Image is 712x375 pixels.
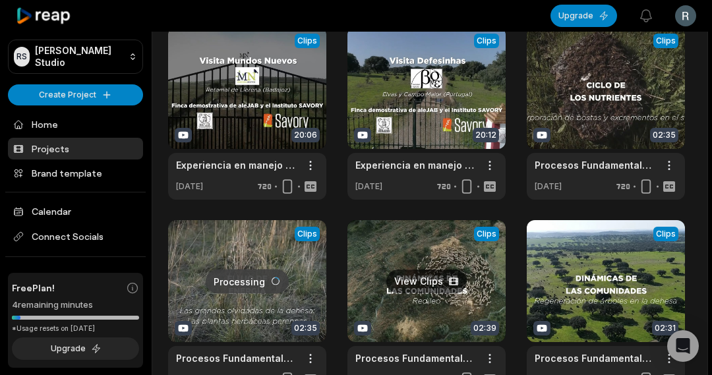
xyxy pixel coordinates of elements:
[550,5,617,27] button: Upgrade
[12,281,55,295] span: Free Plan!
[12,299,139,312] div: 4 remaining minutes
[8,84,143,105] button: Create Project
[176,158,297,172] a: Experiencia en manejo holístico en la Finca Mundos Nuevos ([GEOGRAPHIC_DATA])
[8,200,143,222] a: Calendar
[12,337,139,360] button: Upgrade
[176,351,297,365] a: Procesos Fundamentales en la Dehesa: Flujo de Energía. Plantas herbáceas perennes, por [PERSON_NAME]
[667,330,699,362] div: Open Intercom Messenger
[8,162,143,184] a: Brand template
[8,113,143,135] a: Home
[8,138,143,159] a: Projects
[14,47,30,67] div: RS
[535,158,656,172] a: Procesos Fundamentales en la Dehesa : Ciclo de Nutrientes, por [PERSON_NAME]
[535,351,656,365] a: Procesos Fundamentales en la [DEMOGRAPHIC_DATA]: Dinámica de Comunidades. Regenerado de la [PERSO...
[35,45,123,69] p: [PERSON_NAME] Studio
[355,351,477,365] a: Procesos Fundamentales en la [DEMOGRAPHIC_DATA]: Dinámicas de las comunidades. [PERSON_NAME], por...
[12,324,139,333] div: *Usage resets on [DATE]
[355,158,477,172] a: Experiencia en manejo holístico en la Finca Defesinhas ([GEOGRAPHIC_DATA]-[GEOGRAPHIC_DATA])
[8,225,143,248] span: Connect Socials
